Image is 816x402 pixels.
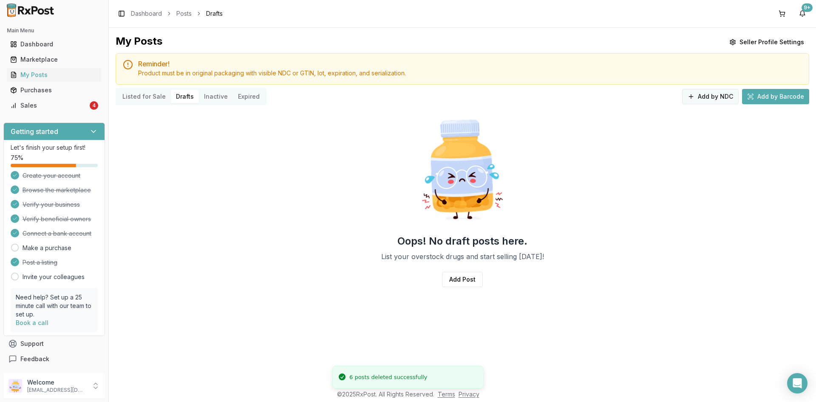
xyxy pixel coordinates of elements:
[23,186,91,194] span: Browse the marketplace
[7,37,102,52] a: Dashboard
[23,200,80,209] span: Verify your business
[131,9,223,18] nav: breadcrumb
[10,55,98,64] div: Marketplace
[117,90,171,103] button: Listed for Sale
[16,293,93,319] p: Need help? Set up a 25 minute call with our team to set up.
[176,9,192,18] a: Posts
[11,143,98,152] p: Let's finish your setup first!
[3,53,105,66] button: Marketplace
[11,126,58,137] h3: Getting started
[10,71,98,79] div: My Posts
[349,373,427,382] div: 6 posts deleted successfully
[23,258,57,267] span: Post a listing
[742,89,809,104] button: Add by Barcode
[682,89,739,104] button: Add by NDC
[7,98,102,113] a: Sales4
[23,229,91,238] span: Connect a bank account
[16,319,48,326] a: Book a call
[381,251,544,262] p: List your overstock drugs and start selling [DATE]!
[3,336,105,351] button: Support
[23,273,85,281] a: Invite your colleagues
[459,391,479,398] a: Privacy
[206,9,223,18] span: Drafts
[90,101,98,110] div: 4
[7,27,102,34] h2: Main Menu
[10,40,98,48] div: Dashboard
[27,378,86,387] p: Welcome
[233,90,265,103] button: Expired
[23,215,91,223] span: Verify beneficial owners
[11,154,23,162] span: 75 %
[438,391,455,398] a: Terms
[27,387,86,393] p: [EMAIL_ADDRESS][DOMAIN_NAME]
[8,379,22,393] img: User avatar
[3,99,105,112] button: Sales4
[138,69,802,77] div: Product must be in original packaging with visible NDC or GTIN, lot, expiration, and serialization.
[3,83,105,97] button: Purchases
[3,68,105,82] button: My Posts
[131,9,162,18] a: Dashboard
[10,86,98,94] div: Purchases
[7,83,102,98] a: Purchases
[138,60,802,67] h5: Reminder!
[3,3,58,17] img: RxPost Logo
[408,115,517,224] img: Sad Pill Bottle
[724,34,809,50] button: Seller Profile Settings
[7,52,102,67] a: Marketplace
[10,101,88,110] div: Sales
[442,272,483,287] a: Add Post
[796,7,809,20] button: 9+
[23,171,80,180] span: Create your account
[787,373,807,393] div: Open Intercom Messenger
[116,34,162,50] div: My Posts
[171,90,199,103] button: Drafts
[199,90,233,103] button: Inactive
[397,234,527,248] h2: Oops! No draft posts here.
[3,37,105,51] button: Dashboard
[3,351,105,367] button: Feedback
[23,244,71,252] a: Make a purchase
[802,3,813,12] div: 9+
[20,355,49,363] span: Feedback
[7,67,102,83] a: My Posts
